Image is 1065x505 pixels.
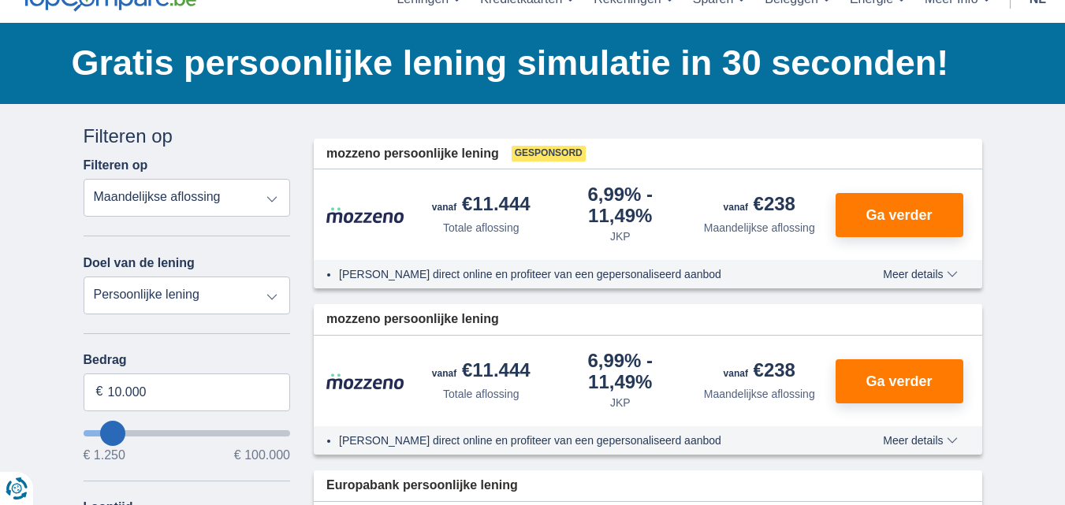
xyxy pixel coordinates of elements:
[557,351,684,392] div: 6,99%
[432,361,531,383] div: €11.444
[339,433,825,448] li: [PERSON_NAME] direct online en profiteer van een gepersonaliseerd aanbod
[610,228,631,244] div: JKP
[326,477,518,495] span: Europabank persoonlijke lening
[326,373,405,390] img: product.pl.alt Mozzeno
[432,195,531,217] div: €11.444
[557,185,684,225] div: 6,99%
[836,193,963,237] button: Ga verder
[866,208,932,222] span: Ga verder
[883,435,957,446] span: Meer details
[84,158,148,173] label: Filteren op
[836,359,963,403] button: Ga verder
[512,146,586,162] span: Gesponsord
[234,449,290,462] span: € 100.000
[96,383,103,401] span: €
[704,386,815,402] div: Maandelijkse aflossing
[443,386,519,402] div: Totale aflossing
[84,449,125,462] span: € 1.250
[866,374,932,388] span: Ga verder
[84,353,291,367] label: Bedrag
[724,195,795,217] div: €238
[84,430,291,436] input: wantToBorrow
[871,268,969,280] button: Meer details
[883,269,957,280] span: Meer details
[704,220,815,236] div: Maandelijkse aflossing
[871,434,969,447] button: Meer details
[72,39,982,87] h1: Gratis persoonlijke lening simulatie in 30 seconden!
[326,206,405,224] img: product.pl.alt Mozzeno
[724,361,795,383] div: €238
[326,310,499,329] span: mozzeno persoonlijke lening
[84,123,291,150] div: Filteren op
[84,256,195,270] label: Doel van de lening
[339,266,825,282] li: [PERSON_NAME] direct online en profiteer van een gepersonaliseerd aanbod
[610,395,631,410] div: JKP
[443,220,519,236] div: Totale aflossing
[326,145,499,163] span: mozzeno persoonlijke lening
